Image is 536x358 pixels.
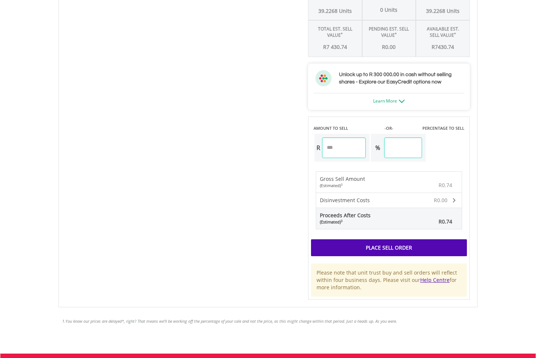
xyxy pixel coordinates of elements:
[320,183,365,189] div: (Estimated)
[439,182,452,189] span: R0.74
[422,38,464,51] div: R
[339,71,462,86] h3: Unlock up to R 300 000.00 in cash without selling shares - Explore our EasyCredit options now
[65,318,397,324] span: You know our prices are delayed*, right? That means we’ll be working off the percentage of your s...
[434,197,447,204] span: R0.00
[368,26,410,38] div: Pending Est. Sell Value
[320,212,371,225] span: Proceeds After Costs
[439,218,452,225] span: R0.74
[314,26,356,38] div: Total Est. Sell Value
[320,219,371,225] div: (Estimated)
[341,182,343,186] sup: 3
[371,137,384,158] div: %
[435,43,454,50] span: 7430.74
[323,43,347,50] span: R7 430.74
[311,239,467,256] div: Place Sell Order
[320,197,370,204] span: Disinvestment Costs
[382,43,396,50] span: R0.00
[314,137,322,158] div: R
[385,125,393,131] label: -OR-
[320,175,365,189] div: Gross Sell Amount
[62,318,474,324] li: 1.
[420,276,450,283] a: Help Centre
[368,1,410,14] div: 0 Units
[422,26,464,38] div: Available Est. Sell Value
[373,98,405,104] a: Learn More
[422,2,464,15] div: 39.2268 Units
[311,264,467,297] div: Please note that unit trust buy and sell orders will reflect within four business days. Please vi...
[399,100,405,103] img: ec-arrow-down.png
[315,70,332,86] img: ec-flower.svg
[422,125,464,131] label: PERCENTAGE TO SELL
[341,219,343,223] sup: 3
[314,125,348,131] label: AMOUNT TO SELL
[314,2,356,15] div: 39.2268 Units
